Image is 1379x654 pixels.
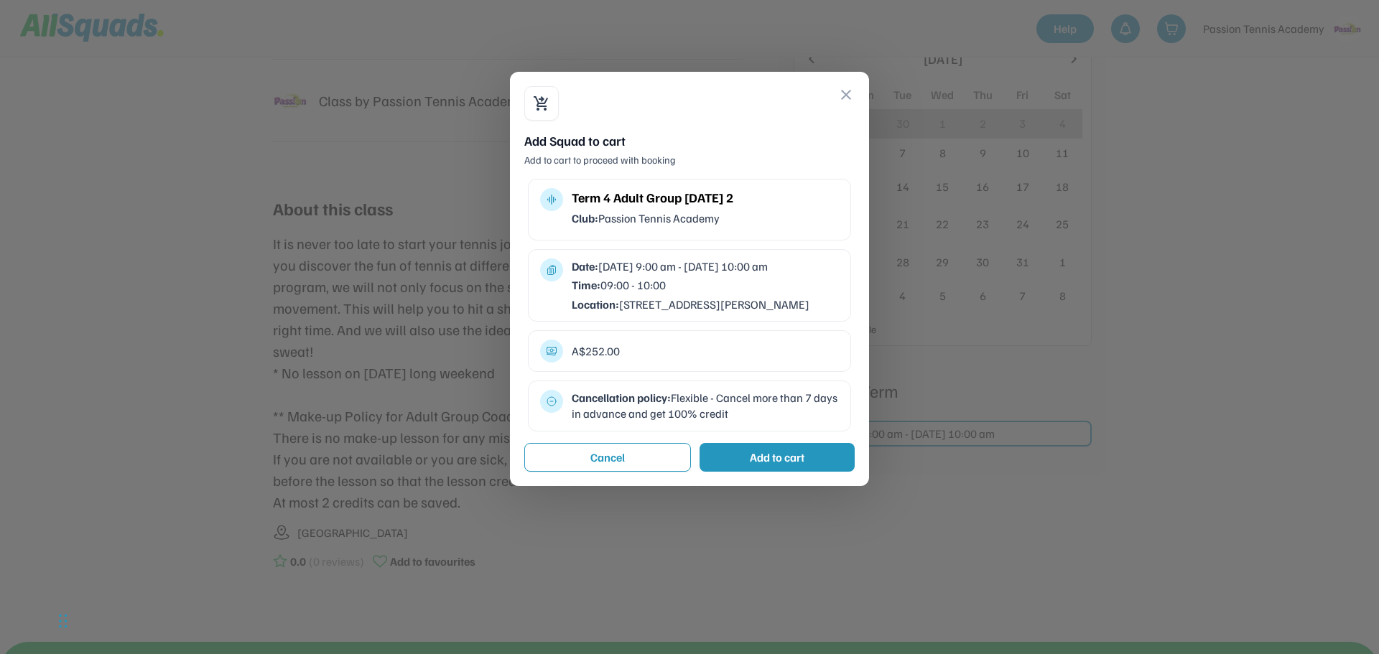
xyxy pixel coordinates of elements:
button: multitrack_audio [546,194,557,205]
strong: Club: [572,211,598,225]
button: shopping_cart_checkout [533,95,550,112]
div: [DATE] 9:00 am - [DATE] 10:00 am [572,258,839,274]
div: Flexible - Cancel more than 7 days in advance and get 100% credit [572,390,839,422]
div: Term 4 Adult Group [DATE] 2 [572,188,839,207]
div: Add to cart [750,449,804,466]
div: Add Squad to cart [524,132,855,150]
div: Add to cart to proceed with booking [524,153,855,167]
strong: Location: [572,297,619,312]
strong: Date: [572,259,598,274]
div: Passion Tennis Academy [572,210,839,226]
div: A$252.00 [572,343,839,359]
strong: Time: [572,278,600,292]
button: close [837,86,855,103]
strong: Cancellation policy: [572,391,671,405]
div: [STREET_ADDRESS][PERSON_NAME] [572,296,839,312]
div: 09:00 - 10:00 [572,277,839,293]
button: Cancel [524,443,691,472]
